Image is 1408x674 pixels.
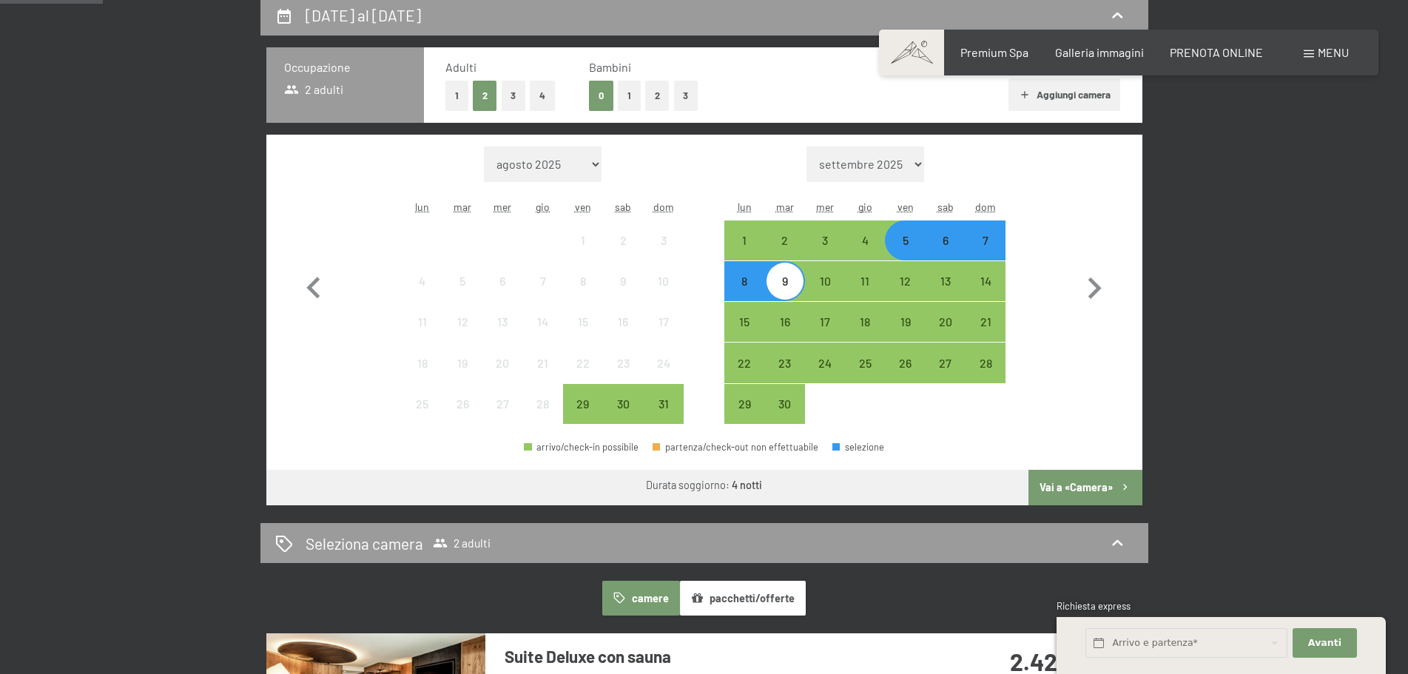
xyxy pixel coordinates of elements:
[643,261,683,301] div: Sun Aug 10 2025
[926,343,966,383] div: arrivo/check-in possibile
[402,384,442,424] div: Mon Aug 25 2025
[1308,636,1341,650] span: Avanti
[845,302,885,342] div: arrivo/check-in possibile
[603,261,643,301] div: arrivo/check-in non effettuabile
[1055,45,1144,59] a: Galleria immagini
[563,302,603,342] div: arrivo/check-in non effettuabile
[767,398,804,435] div: 30
[603,384,643,424] div: arrivo/check-in possibile
[845,343,885,383] div: arrivo/check-in possibile
[482,343,522,383] div: arrivo/check-in non effettuabile
[442,384,482,424] div: arrivo/check-in non effettuabile
[726,275,763,312] div: 8
[643,302,683,342] div: Sun Aug 17 2025
[926,343,966,383] div: Sat Sep 27 2025
[767,275,804,312] div: 9
[765,384,805,424] div: arrivo/check-in possibile
[523,261,563,301] div: Thu Aug 07 2025
[1293,628,1356,658] button: Avanti
[966,343,1006,383] div: Sun Sep 28 2025
[482,384,522,424] div: Wed Aug 27 2025
[565,275,602,312] div: 8
[885,302,925,342] div: Fri Sep 19 2025
[563,343,603,383] div: arrivo/check-in non effettuabile
[885,261,925,301] div: Fri Sep 12 2025
[1008,78,1120,111] button: Aggiungi camera
[482,384,522,424] div: arrivo/check-in non effettuabile
[724,343,764,383] div: Mon Sep 22 2025
[292,146,335,425] button: Mese precedente
[967,316,1004,353] div: 21
[603,220,643,260] div: Sat Aug 02 2025
[505,645,945,668] h3: Suite Deluxe con sauna
[484,316,521,353] div: 13
[765,261,805,301] div: arrivo/check-in possibile
[845,220,885,260] div: Thu Sep 04 2025
[885,343,925,383] div: arrivo/check-in possibile
[724,343,764,383] div: arrivo/check-in possibile
[644,398,681,435] div: 31
[724,302,764,342] div: Mon Sep 15 2025
[926,261,966,301] div: arrivo/check-in possibile
[442,343,482,383] div: arrivo/check-in non effettuabile
[603,220,643,260] div: arrivo/check-in non effettuabile
[732,479,762,491] b: 4 notti
[805,220,845,260] div: Wed Sep 03 2025
[967,275,1004,312] div: 14
[680,581,806,615] button: pacchetti/offerte
[284,81,344,98] span: 2 adulti
[502,81,526,111] button: 3
[482,302,522,342] div: Wed Aug 13 2025
[482,343,522,383] div: Wed Aug 20 2025
[806,235,843,272] div: 3
[306,6,421,24] h2: [DATE] al [DATE]
[767,357,804,394] div: 23
[565,398,602,435] div: 29
[536,200,550,213] abbr: giovedì
[402,302,442,342] div: Mon Aug 11 2025
[805,302,845,342] div: arrivo/check-in possibile
[402,261,442,301] div: arrivo/check-in non effettuabile
[454,200,471,213] abbr: martedì
[444,398,481,435] div: 26
[845,343,885,383] div: Thu Sep 25 2025
[975,200,996,213] abbr: domenica
[644,275,681,312] div: 10
[937,200,954,213] abbr: sabato
[966,261,1006,301] div: Sun Sep 14 2025
[306,533,423,554] h2: Seleziona camera
[530,81,555,111] button: 4
[765,220,805,260] div: Tue Sep 02 2025
[643,261,683,301] div: arrivo/check-in non effettuabile
[767,235,804,272] div: 2
[966,220,1006,260] div: arrivo/check-in possibile
[765,261,805,301] div: Tue Sep 09 2025
[604,357,641,394] div: 23
[886,316,923,353] div: 19
[724,384,764,424] div: arrivo/check-in possibile
[442,302,482,342] div: Tue Aug 12 2025
[724,261,764,301] div: arrivo/check-in possibile
[805,220,845,260] div: arrivo/check-in possibile
[603,302,643,342] div: arrivo/check-in non effettuabile
[402,384,442,424] div: arrivo/check-in non effettuabile
[589,81,613,111] button: 0
[1170,45,1263,59] span: PRENOTA ONLINE
[776,200,794,213] abbr: martedì
[525,316,562,353] div: 14
[482,261,522,301] div: Wed Aug 06 2025
[525,275,562,312] div: 7
[404,357,441,394] div: 18
[724,220,764,260] div: Mon Sep 01 2025
[960,45,1028,59] a: Premium Spa
[484,357,521,394] div: 20
[524,442,639,452] div: arrivo/check-in possibile
[482,302,522,342] div: arrivo/check-in non effettuabile
[604,398,641,435] div: 30
[726,316,763,353] div: 15
[765,302,805,342] div: arrivo/check-in possibile
[563,220,603,260] div: arrivo/check-in non effettuabile
[643,384,683,424] div: arrivo/check-in possibile
[523,384,563,424] div: Thu Aug 28 2025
